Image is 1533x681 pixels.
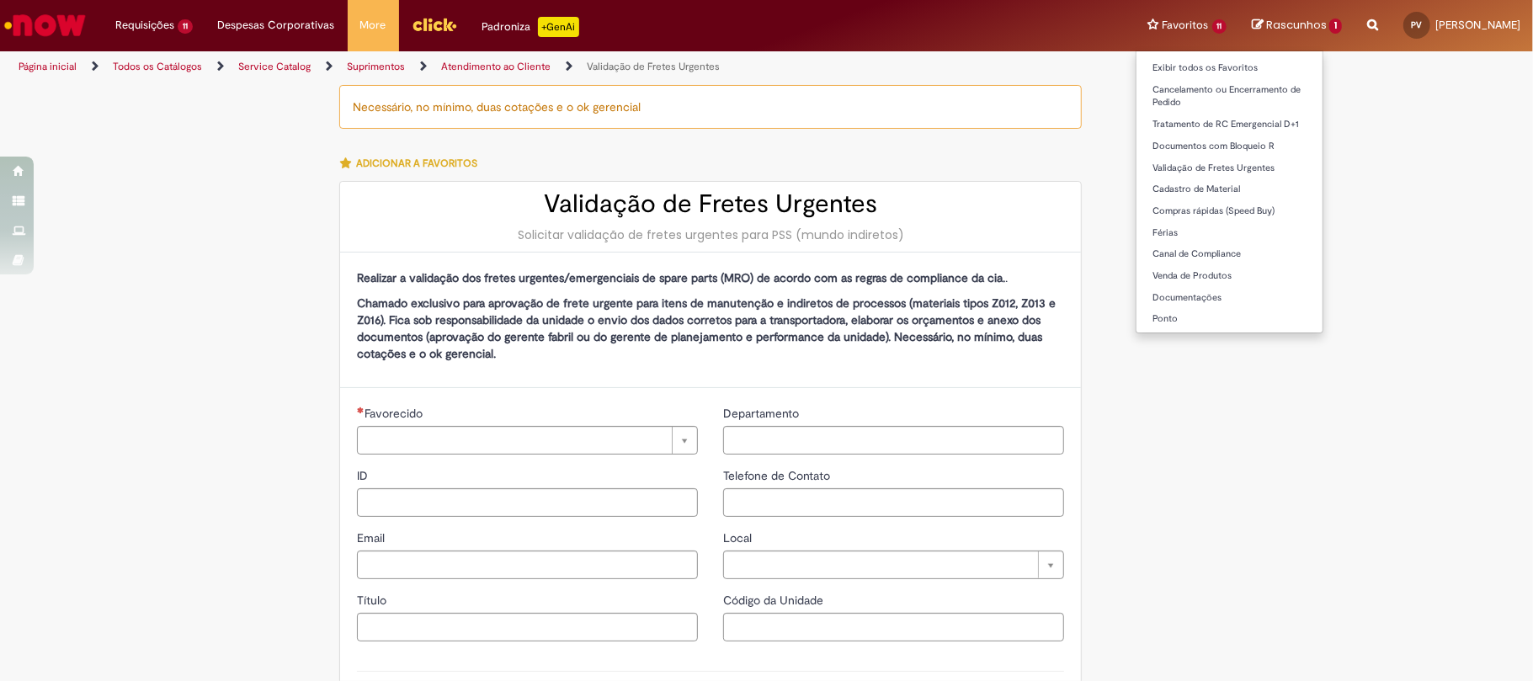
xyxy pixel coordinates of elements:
a: Página inicial [19,60,77,73]
a: Cadastro de Material [1136,180,1323,199]
span: Email [357,530,388,545]
p: . [357,269,1064,286]
h2: Validação de Fretes Urgentes [357,190,1064,218]
div: Solicitar validação de fretes urgentes para PSS (mundo indiretos) [357,226,1064,243]
input: Departamento [723,426,1064,455]
span: Departamento [723,406,802,421]
span: Despesas Corporativas [218,17,335,34]
a: Documentos com Bloqueio R [1136,137,1323,156]
a: Limpar campo Favorecido [357,426,698,455]
a: Service Catalog [238,60,311,73]
a: Rascunhos [1252,18,1342,34]
span: Telefone de Contato [723,468,833,483]
img: click_logo_yellow_360x200.png [412,12,457,37]
span: Rascunhos [1266,17,1327,33]
p: +GenAi [538,17,579,37]
span: Adicionar a Favoritos [356,157,477,170]
ul: Trilhas de página [13,51,1009,82]
span: PV [1412,19,1423,30]
a: Exibir todos os Favoritos [1136,59,1323,77]
a: Validação de Fretes Urgentes [1136,159,1323,178]
a: Todos os Catálogos [113,60,202,73]
div: Necessário, no mínimo, duas cotações e o ok gerencial [339,85,1082,129]
a: Compras rápidas (Speed Buy) [1136,202,1323,221]
div: Padroniza [482,17,579,37]
a: Canal de Compliance [1136,245,1323,263]
span: Necessários [357,407,365,413]
a: Cancelamento ou Encerramento de Pedido [1136,81,1323,112]
input: Título [357,613,698,641]
strong: Chamado exclusivo para aprovação de frete urgente para itens de manutenção e indiretos de process... [357,295,1056,361]
span: More [360,17,386,34]
strong: Realizar a validação dos fretes urgentes/emergenciais de spare parts (MRO) de acordo com as regra... [357,270,1005,285]
span: ID [357,468,371,483]
span: 11 [178,19,193,34]
ul: Favoritos [1136,51,1324,333]
a: Venda de Produtos [1136,267,1323,285]
a: Tratamento de RC Emergencial D+1 [1136,115,1323,134]
input: ID [357,488,698,517]
a: Atendimento ao Cliente [441,60,551,73]
input: Código da Unidade [723,613,1064,641]
a: Limpar campo Local [723,551,1064,579]
span: [PERSON_NAME] [1435,18,1520,32]
span: Código da Unidade [723,593,827,608]
a: Validação de Fretes Urgentes [587,60,720,73]
span: 1 [1329,19,1342,34]
span: Requisições [115,17,174,34]
span: Favoritos [1163,17,1209,34]
input: Telefone de Contato [723,488,1064,517]
a: Férias [1136,224,1323,242]
button: Adicionar a Favoritos [339,146,487,181]
a: Documentações [1136,289,1323,307]
span: Título [357,593,390,608]
input: Email [357,551,698,579]
span: Necessários - Favorecido [365,406,426,421]
span: Local [723,530,755,545]
a: Suprimentos [347,60,405,73]
span: 11 [1212,19,1227,34]
img: ServiceNow [2,8,88,42]
a: Ponto [1136,310,1323,328]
